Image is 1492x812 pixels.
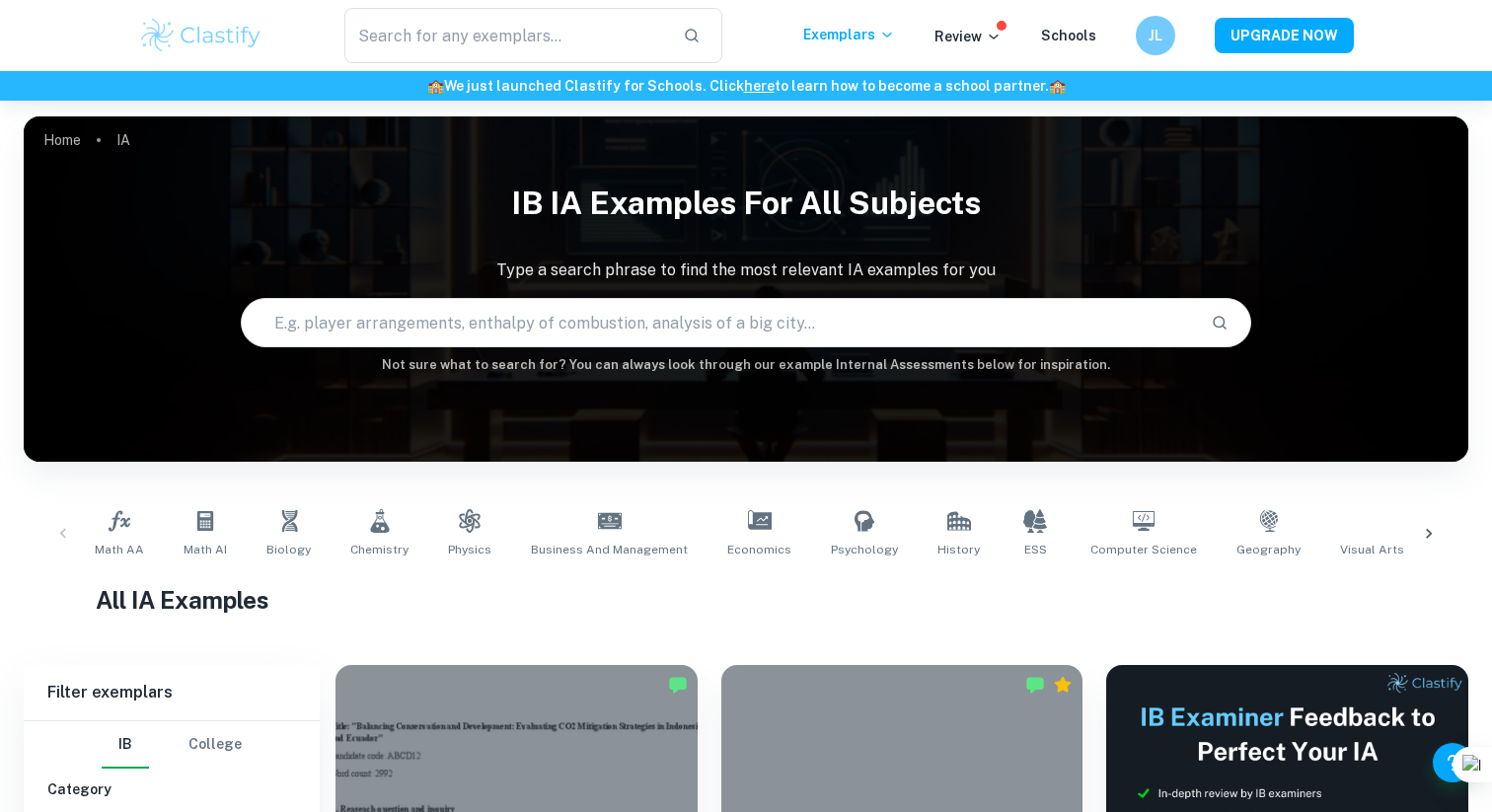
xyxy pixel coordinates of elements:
span: Math AI [184,541,227,558]
span: Physics [448,541,491,558]
button: Search [1203,306,1236,339]
span: ESS [1024,541,1047,558]
span: 🏫 [427,78,444,94]
a: here [744,78,775,94]
span: Math AA [95,541,144,558]
input: Search for any exemplars... [344,8,667,63]
p: Review [934,26,1002,47]
img: Clastify logo [138,16,263,55]
img: Marked [668,675,688,695]
button: UPGRADE NOW [1215,18,1354,53]
h6: Not sure what to search for? You can always look through our example Internal Assessments below f... [24,355,1468,375]
span: Economics [727,541,791,558]
span: Geography [1236,541,1301,558]
h6: Filter exemplars [24,665,320,720]
button: College [188,721,242,769]
h6: We just launched Clastify for Schools. Click to learn how to become a school partner. [4,75,1488,97]
button: Help and Feedback [1433,743,1472,782]
div: Filter type choice [102,721,242,769]
span: 🏫 [1049,78,1066,94]
h1: All IA Examples [96,582,1396,618]
a: Home [43,126,81,154]
button: IB [102,721,149,769]
span: History [937,541,980,558]
h1: IB IA examples for all subjects [24,172,1468,235]
p: Exemplars [803,24,895,45]
h6: Category [47,778,296,800]
span: Psychology [831,541,898,558]
p: Type a search phrase to find the most relevant IA examples for you [24,258,1468,282]
button: JL [1136,16,1175,55]
a: Schools [1041,28,1096,43]
img: Marked [1025,675,1045,695]
span: Computer Science [1090,541,1197,558]
input: E.g. player arrangements, enthalpy of combustion, analysis of a big city... [242,295,1196,350]
p: IA [116,129,130,151]
span: Biology [266,541,311,558]
div: Premium [1053,675,1073,695]
span: Business and Management [531,541,688,558]
h6: JL [1145,25,1167,46]
span: Chemistry [350,541,409,558]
